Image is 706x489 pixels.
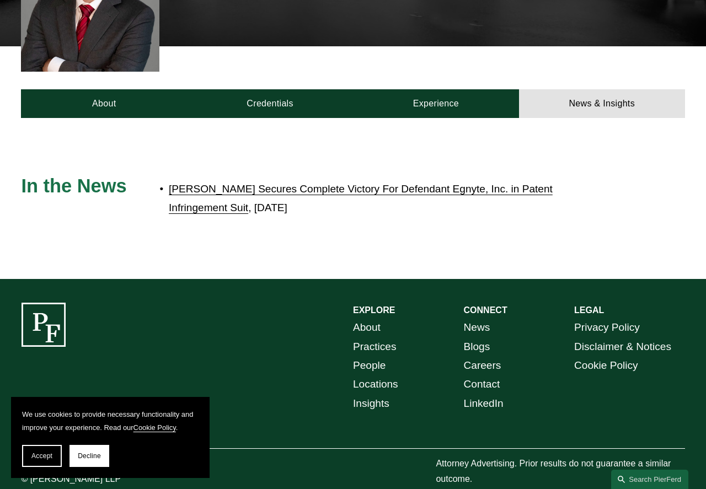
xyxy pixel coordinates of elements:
[464,305,507,315] strong: CONNECT
[169,180,602,218] p: , [DATE]
[574,337,671,356] a: Disclaimer & Notices
[78,452,101,460] span: Decline
[21,471,159,487] p: © [PERSON_NAME] LLP
[21,89,187,118] a: About
[133,423,176,432] a: Cookie Policy
[574,318,640,337] a: Privacy Policy
[464,356,501,375] a: Careers
[464,337,490,356] a: Blogs
[353,375,398,394] a: Locations
[353,89,519,118] a: Experience
[31,452,52,460] span: Accept
[22,445,62,467] button: Accept
[353,356,386,375] a: People
[574,356,638,375] a: Cookie Policy
[464,318,490,337] a: News
[69,445,109,467] button: Decline
[464,375,500,394] a: Contact
[519,89,685,118] a: News & Insights
[353,318,381,337] a: About
[22,408,199,434] p: We use cookies to provide necessary functionality and improve your experience. Read our .
[574,305,604,315] strong: LEGAL
[21,175,126,196] span: In the News
[436,456,684,488] p: Attorney Advertising. Prior results do not guarantee a similar outcome.
[187,89,353,118] a: Credentials
[353,305,395,315] strong: EXPLORE
[11,397,210,478] section: Cookie banner
[169,183,553,213] a: [PERSON_NAME] Secures Complete Victory For Defendant Egnyte, Inc. in Patent Infringement Suit
[464,394,504,413] a: LinkedIn
[353,337,396,356] a: Practices
[611,470,688,489] a: Search this site
[353,394,389,413] a: Insights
